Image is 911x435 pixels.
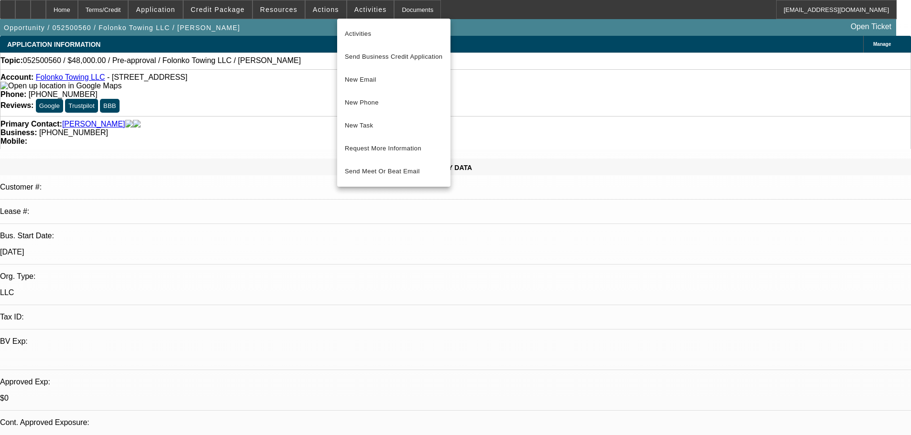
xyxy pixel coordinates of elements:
span: Send Business Credit Application [345,51,443,63]
span: New Task [345,120,443,131]
span: New Phone [345,97,443,108]
span: Activities [345,28,443,40]
span: New Email [345,74,443,85]
span: Send Meet Or Beat Email [345,166,443,177]
span: Request More Information [345,143,443,154]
